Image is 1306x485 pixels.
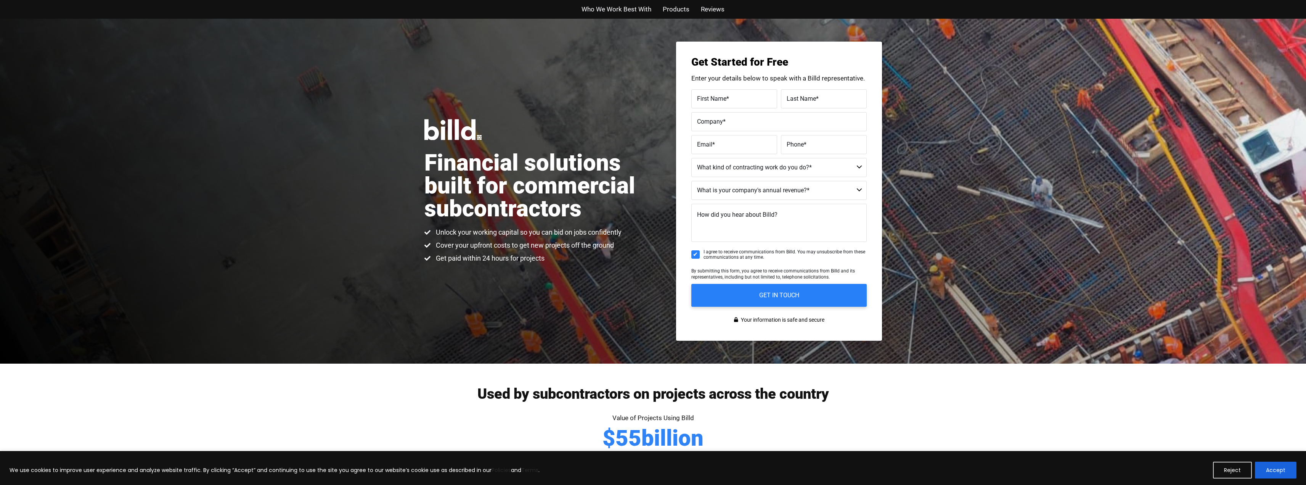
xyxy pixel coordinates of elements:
[582,4,651,15] a: Who We Work Best With
[615,427,641,449] span: 55
[787,95,816,102] span: Last Name
[697,140,712,148] span: Email
[691,250,700,259] input: I agree to receive communications from Billd. You may unsubscribe from these communications at an...
[701,4,724,15] a: Reviews
[691,268,855,280] span: By submitting this form, you agree to receive communications from Billd and its representatives, ...
[697,95,726,102] span: First Name
[1255,462,1296,479] button: Accept
[1213,462,1252,479] button: Reject
[434,228,622,237] span: Unlock your working capital so you can bid on jobs confidently
[602,427,615,449] span: $
[787,140,804,148] span: Phone
[697,118,723,125] span: Company
[424,151,653,220] h1: Financial solutions built for commercial subcontractors
[704,249,867,260] span: I agree to receive communications from Billd. You may unsubscribe from these communications at an...
[10,466,540,475] p: We use cookies to improve user experience and analyze website traffic. By clicking “Accept” and c...
[424,387,882,401] h2: Used by subcontractors on projects across the country
[691,57,867,68] h3: Get Started for Free
[697,211,777,218] span: How did you hear about Billd?
[492,466,511,474] a: Policies
[521,466,538,474] a: Terms
[663,4,689,15] a: Products
[434,254,545,263] span: Get paid within 24 hours for projects
[739,314,824,325] span: Your information is safe and secure
[641,427,704,449] span: billion
[612,414,694,422] span: Value of Projects Using Billd
[434,241,614,250] span: Cover your upfront costs to get new projects off the ground
[691,75,867,82] p: Enter your details below to speak with a Billd representative.
[691,284,867,307] input: GET IN TOUCH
